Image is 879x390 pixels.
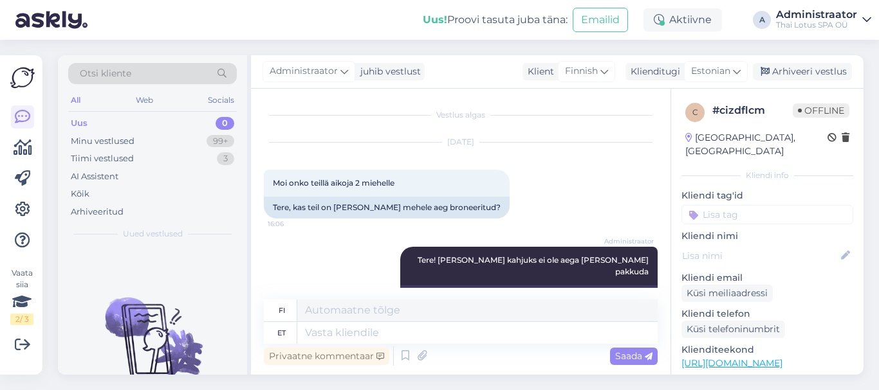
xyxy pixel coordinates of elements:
div: Klienditugi [625,65,680,78]
p: Kliendi nimi [681,229,853,243]
div: Vaata siia [10,267,33,325]
div: 0 [216,117,234,130]
div: Aktiivne [643,8,722,31]
div: [GEOGRAPHIC_DATA], [GEOGRAPHIC_DATA] [685,131,828,158]
div: Privaatne kommentaar [264,348,389,365]
div: Socials [205,92,237,109]
p: Kliendi telefon [681,307,853,321]
div: Uus [71,117,88,130]
div: All [68,92,83,109]
div: Klient [523,65,554,78]
span: 16:06 [268,219,316,229]
span: Otsi kliente [80,67,131,80]
span: Saada [615,350,652,362]
input: Lisa tag [681,205,853,224]
span: Tere! [PERSON_NAME] kahjuks ei ole aega [PERSON_NAME] pakkuda [418,255,651,276]
a: AdministraatorThai Lotus SPA OÜ [776,10,871,30]
div: Hei! Valitettavasti tänään ei ole aikaa kahdelle. [400,285,658,307]
div: Proovi tasuta juba täna: [423,12,568,28]
div: Thai Lotus SPA OÜ [776,20,857,30]
div: Kõik [71,188,89,200]
div: 3 [217,152,234,165]
span: c [692,107,698,117]
a: [URL][DOMAIN_NAME] [681,357,782,369]
p: Kliendi email [681,271,853,285]
div: 2 / 3 [10,314,33,325]
div: Tiimi vestlused [71,152,134,165]
input: Lisa nimi [682,249,838,263]
div: Arhiveeri vestlus [753,63,852,80]
p: Klienditeekond [681,343,853,357]
span: Offline [793,103,849,118]
p: Kliendi tag'id [681,189,853,202]
div: fi [279,299,285,321]
button: Emailid [573,8,628,32]
div: Tere, kas teil on [PERSON_NAME] mehele aeg broneeritud? [264,197,510,218]
b: Uus! [423,13,447,26]
img: Askly Logo [10,66,35,90]
div: Küsi meiliaadressi [681,285,773,302]
div: juhib vestlust [355,65,421,78]
span: Finnish [565,64,598,78]
img: No chats [58,274,247,390]
div: Küsi telefoninumbrit [681,321,785,338]
p: Vaata edasi ... [681,374,853,386]
div: AI Assistent [71,170,118,183]
div: et [277,322,286,344]
span: Administraator [270,64,338,78]
div: 99+ [207,135,234,148]
span: Administraator [604,236,654,246]
div: Web [133,92,156,109]
div: Arhiveeritud [71,206,124,218]
div: [DATE] [264,136,658,148]
div: Administraator [776,10,857,20]
span: Estonian [691,64,730,78]
span: Uued vestlused [123,228,183,240]
div: Kliendi info [681,170,853,181]
div: A [753,11,771,29]
div: Minu vestlused [71,135,134,148]
div: # cizdflcm [712,103,793,118]
div: Vestlus algas [264,109,658,121]
span: Moi onko teillä aikoja 2 miehelle [273,178,394,188]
